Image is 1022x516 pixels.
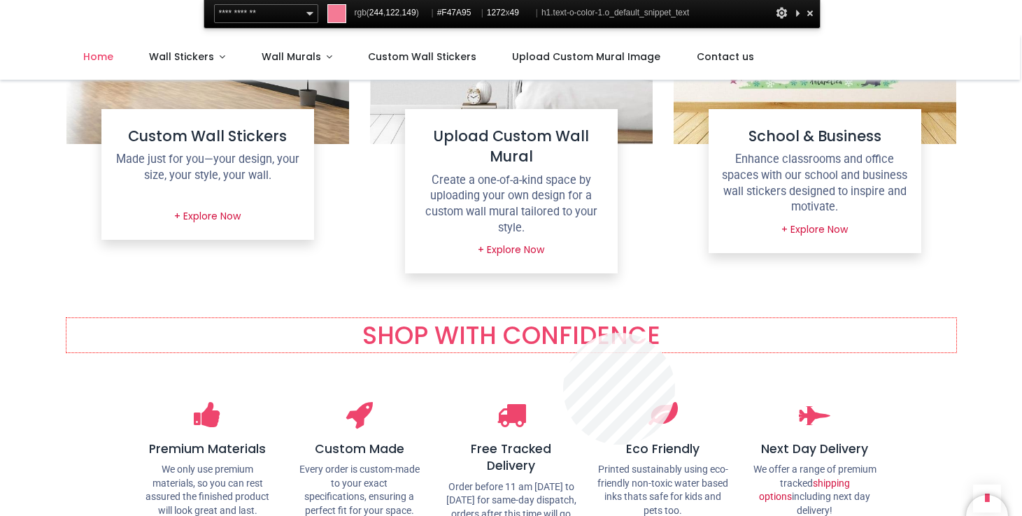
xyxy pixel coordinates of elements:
[432,8,434,17] span: |
[487,8,506,17] span: 1272
[792,4,803,22] div: Collapse This Panel
[437,4,478,22] span: #F47A95
[113,126,303,146] h4: Custom Wall Stickers
[541,4,689,22] span: h1
[416,173,606,236] p: Create a one-of-a-kind space by uploading your own design for a custom wall mural tailored to you...
[772,218,857,242] a: + Explore Now
[368,50,476,64] span: Custom Wall Stickers
[597,440,728,458] h5: Eco Friendly
[149,50,214,64] span: Wall Stickers
[83,50,113,64] span: Home
[142,440,273,458] h5: Premium Materials
[355,4,428,22] span: rgb( , , )
[402,8,416,17] span: 149
[720,152,910,215] p: Enhance classrooms and office spaces with our school and business wall stickers designed to inspi...
[775,4,789,22] div: Options
[487,4,532,22] span: x
[803,4,817,22] div: Close and Stop Picking
[385,8,399,17] span: 122
[294,440,425,458] h5: Custom Made
[66,318,956,352] h1: SHOP WITH CONFIDENCE
[720,126,910,146] h4: School & Business
[469,238,553,262] a: + Explore Now
[369,8,383,17] span: 244
[512,50,660,64] span: Upload Custom Mural Image
[416,126,606,167] h4: Upload Custom Wall Mural
[551,8,689,17] span: .text-o-color-1.o_default_snippet_text
[243,35,350,80] a: Wall Murals
[165,205,250,229] a: + Explore Now
[697,50,754,64] span: Contact us
[509,8,518,17] span: 49
[481,8,483,17] span: |
[536,8,538,17] span: |
[749,440,880,458] h5: Next Day Delivery
[262,50,321,64] span: Wall Murals
[446,440,576,475] h5: Free Tracked Delivery
[113,152,303,183] p: Made just for you—your design, your size, your style, your wall.
[131,35,243,80] a: Wall Stickers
